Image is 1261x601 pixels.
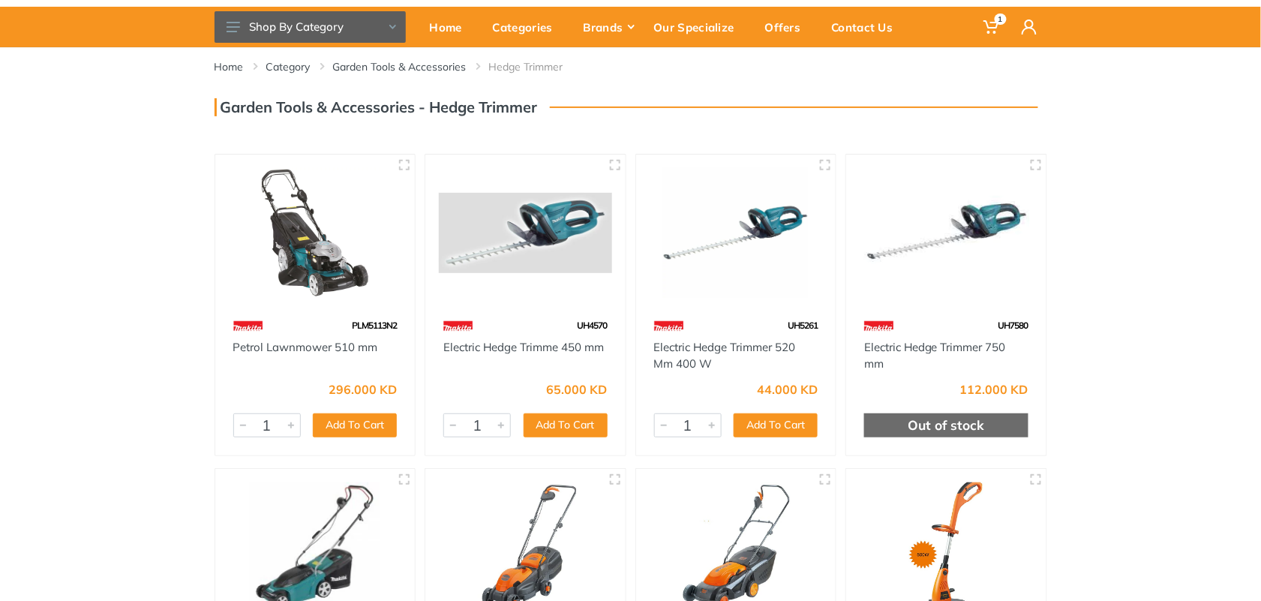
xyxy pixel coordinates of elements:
div: 44.000 KD [757,383,818,395]
div: 296.000 KD [329,383,397,395]
button: Add To Cart [313,413,397,437]
li: Hedge Trimmer [489,59,586,74]
div: Offers [755,11,821,43]
span: UH5261 [788,320,818,331]
img: Royal Tools - Electric Hedge Trimmer 750 mm [860,168,1033,298]
a: Electric Hedge Trimmer 750 mm [864,340,1006,371]
a: Offers [755,7,821,47]
img: Royal Tools - Electric Hedge Trimme 450 mm [439,168,612,298]
img: 42.webp [864,313,894,339]
a: Electric Hedge Trimme 450 mm [443,340,604,354]
div: 65.000 KD [547,383,608,395]
a: Home [419,7,482,47]
button: Add To Cart [734,413,818,437]
a: Garden Tools & Accessories [333,59,467,74]
img: 42.webp [233,313,263,339]
a: Categories [482,7,573,47]
img: Royal Tools - Electric Hedge Trimmer 520 Mm 400 W [650,168,823,298]
div: Home [419,11,482,43]
a: Contact Us [821,7,914,47]
button: Shop By Category [215,11,406,43]
span: 1 [995,14,1007,25]
a: Home [215,59,244,74]
div: Our Specialize [644,11,755,43]
span: UH4570 [578,320,608,331]
img: Royal Tools - Petrol Lawnmower 510 mm [229,168,402,298]
span: UH7580 [998,320,1028,331]
div: Contact Us [821,11,914,43]
div: Brands [573,11,644,43]
nav: breadcrumb [215,59,1047,74]
a: Petrol Lawnmower 510 mm [233,340,378,354]
span: PLM5113N2 [352,320,397,331]
img: 42.webp [443,313,473,339]
div: Categories [482,11,573,43]
img: 42.webp [654,313,684,339]
a: 1 [973,7,1011,47]
div: 112.000 KD [960,383,1028,395]
div: Out of stock [864,413,1028,437]
a: Electric Hedge Trimmer 520 Mm 400 W [654,340,796,371]
a: Category [266,59,311,74]
button: Add To Cart [524,413,608,437]
a: Our Specialize [644,7,755,47]
h3: Garden Tools & Accessories - Hedge Trimmer [215,98,538,116]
